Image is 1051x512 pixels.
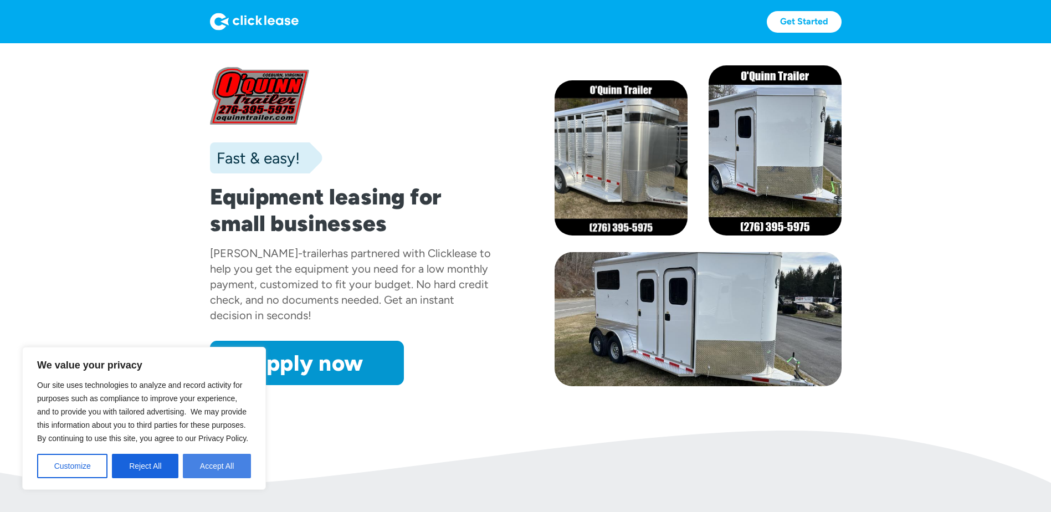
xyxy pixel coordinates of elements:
[183,454,251,478] button: Accept All
[112,454,178,478] button: Reject All
[37,381,248,443] span: Our site uses technologies to analyze and record activity for purposes such as compliance to impr...
[37,359,251,372] p: We value your privacy
[210,247,491,322] div: has partnered with Clicklease to help you get the equipment you need for a low monthly payment, c...
[22,347,266,490] div: We value your privacy
[210,183,497,237] h1: Equipment leasing for small businesses
[210,13,299,30] img: Logo
[210,147,300,169] div: Fast & easy!
[210,247,331,260] div: [PERSON_NAME]-trailer
[210,341,404,385] a: Apply now
[767,11,842,33] a: Get Started
[37,454,107,478] button: Customize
